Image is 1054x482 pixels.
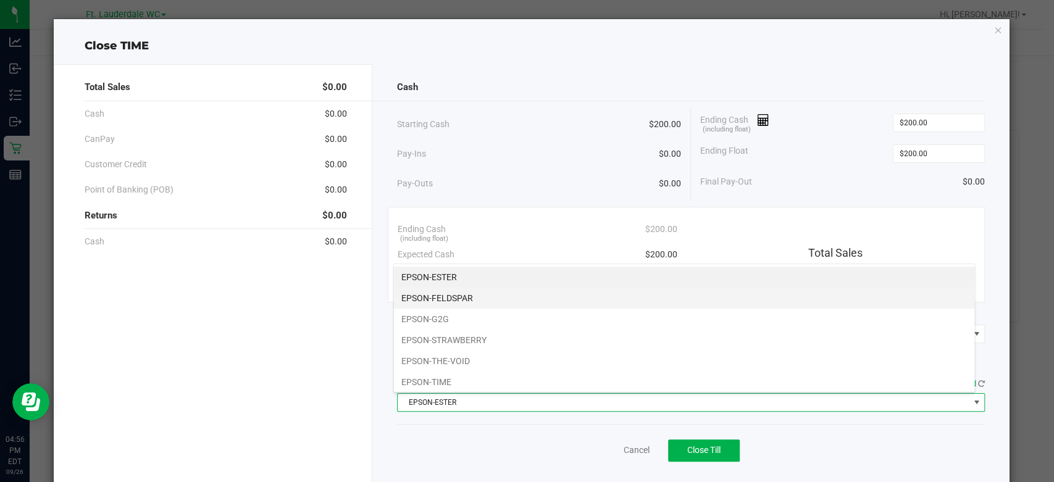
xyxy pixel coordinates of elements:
span: Cash [397,80,418,94]
span: $200.00 [645,223,677,236]
button: Close Till [668,439,740,462]
a: Cancel [624,444,650,457]
span: $0.00 [322,209,347,223]
span: Pay-Ins [397,148,426,160]
li: EPSON-FELDSPAR [394,288,974,309]
span: $200.00 [645,248,677,261]
span: Close Till [687,445,721,455]
li: EPSON-G2G [394,309,974,330]
span: $0.00 [325,133,347,146]
span: QZ Status: [901,379,985,388]
span: EPSON-ESTER [398,394,969,411]
span: $0.00 [322,80,347,94]
li: EPSON-TIME [394,372,974,393]
span: Ending Cash [700,114,769,132]
span: Pay-Outs [397,177,433,190]
li: EPSON-THE-VOID [394,351,974,372]
span: CanPay [85,133,115,146]
span: Connected [939,379,976,388]
span: $0.00 [659,177,681,190]
span: Ending Cash [398,223,446,236]
span: $0.00 [325,235,347,248]
iframe: Resource center [12,383,49,420]
span: $0.00 [325,183,347,196]
li: EPSON-STRAWBERRY [394,330,974,351]
li: EPSON-ESTER [394,267,974,288]
span: Ending Float [700,144,748,163]
span: Customer Credit [85,158,147,171]
span: (including float) [703,125,751,135]
span: Final Pay-Out [700,175,752,188]
span: $0.00 [325,107,347,120]
div: Close TIME [54,38,1010,54]
span: Total Sales [85,80,130,94]
span: Total Sales [808,246,863,259]
span: Cash [85,235,104,248]
span: $0.00 [659,148,681,160]
span: $0.00 [325,158,347,171]
div: Returns [85,202,347,229]
span: Starting Cash [397,118,450,131]
span: Cash [85,107,104,120]
span: $0.00 [963,175,985,188]
span: Expected Cash [398,248,454,261]
span: $200.00 [649,118,681,131]
span: (including float) [400,234,448,244]
span: Point of Banking (POB) [85,183,174,196]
